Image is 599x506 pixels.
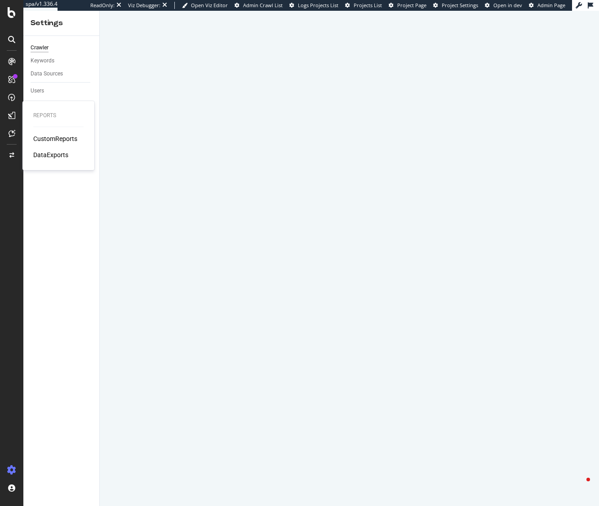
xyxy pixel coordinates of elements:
[31,99,47,109] div: Admin
[31,56,54,66] div: Keywords
[289,2,338,9] a: Logs Projects List
[529,2,565,9] a: Admin Page
[485,2,522,9] a: Open in dev
[90,2,115,9] div: ReadOnly:
[33,112,84,119] div: Reports
[345,2,382,9] a: Projects List
[493,2,522,9] span: Open in dev
[31,69,63,79] div: Data Sources
[397,2,426,9] span: Project Page
[182,2,228,9] a: Open Viz Editor
[31,86,44,96] div: Users
[31,18,92,28] div: Settings
[31,43,93,53] a: Crawler
[128,2,160,9] div: Viz Debugger:
[31,43,49,53] div: Crawler
[235,2,283,9] a: Admin Crawl List
[191,2,228,9] span: Open Viz Editor
[33,134,77,143] a: CustomReports
[31,56,93,66] a: Keywords
[568,475,590,497] iframe: Intercom live chat
[31,99,93,109] a: Admin
[537,2,565,9] span: Admin Page
[33,150,68,159] a: DataExports
[243,2,283,9] span: Admin Crawl List
[298,2,338,9] span: Logs Projects List
[31,69,93,79] a: Data Sources
[389,2,426,9] a: Project Page
[433,2,478,9] a: Project Settings
[442,2,478,9] span: Project Settings
[31,86,93,96] a: Users
[354,2,382,9] span: Projects List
